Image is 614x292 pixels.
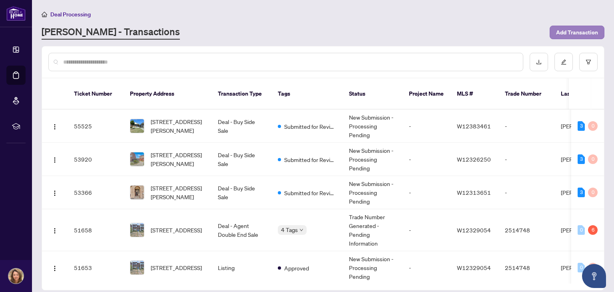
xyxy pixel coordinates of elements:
span: home [42,12,47,17]
td: - [498,143,554,176]
span: [STREET_ADDRESS] [151,263,202,272]
td: New Submission - Processing Pending [343,143,403,176]
img: thumbnail-img [130,186,144,199]
img: thumbnail-img [130,261,144,274]
div: 0 [578,263,585,272]
div: 3 [578,121,585,131]
span: filter [586,59,591,65]
td: - [498,176,554,209]
div: 0 [588,154,598,164]
td: Listing [211,251,271,284]
div: 0 [588,263,598,272]
span: [STREET_ADDRESS][PERSON_NAME] [151,150,205,168]
img: thumbnail-img [130,119,144,133]
div: 3 [578,154,585,164]
th: Tags [271,78,343,110]
button: edit [554,53,573,71]
td: - [498,110,554,143]
td: New Submission - Processing Pending [343,251,403,284]
span: Submitted for Review [284,155,336,164]
td: Deal - Buy Side Sale [211,110,271,143]
button: download [530,53,548,71]
td: 51658 [68,209,124,251]
span: W12383461 [457,122,491,130]
td: Trade Number Generated - Pending Information [343,209,403,251]
th: MLS # [451,78,498,110]
span: Submitted for Review [284,188,336,197]
button: Logo [48,261,61,274]
td: 2514748 [498,251,554,284]
td: - [403,143,451,176]
button: Logo [48,186,61,199]
span: down [299,228,303,232]
button: Open asap [582,264,606,288]
td: - [403,176,451,209]
td: 2514748 [498,209,554,251]
button: Logo [48,120,61,132]
button: Logo [48,224,61,236]
td: 55525 [68,110,124,143]
td: Deal - Buy Side Sale [211,143,271,176]
span: edit [561,59,566,65]
img: Profile Icon [8,268,24,284]
td: New Submission - Processing Pending [343,176,403,209]
span: Add Transaction [556,26,598,39]
div: 0 [578,225,585,235]
td: 53920 [68,143,124,176]
img: thumbnail-img [130,223,144,237]
button: filter [579,53,598,71]
td: New Submission - Processing Pending [343,110,403,143]
div: 0 [588,188,598,197]
th: Ticket Number [68,78,124,110]
td: 51653 [68,251,124,284]
td: 53366 [68,176,124,209]
span: [STREET_ADDRESS][PERSON_NAME] [151,184,205,201]
div: 6 [588,225,598,235]
span: W12313651 [457,189,491,196]
span: Approved [284,264,309,272]
td: - [403,110,451,143]
span: Submitted for Review [284,122,336,131]
th: Transaction Type [211,78,271,110]
a: [PERSON_NAME] - Transactions [42,25,180,40]
div: 0 [588,121,598,131]
img: logo [6,6,26,21]
button: Add Transaction [550,26,604,39]
img: Logo [52,157,58,163]
span: Deal Processing [50,11,91,18]
div: 3 [578,188,585,197]
span: download [536,59,542,65]
span: [STREET_ADDRESS][PERSON_NAME] [151,117,205,135]
td: - [403,209,451,251]
th: Trade Number [498,78,554,110]
button: Logo [48,153,61,166]
th: Project Name [403,78,451,110]
img: Logo [52,265,58,272]
span: [STREET_ADDRESS] [151,226,202,234]
td: Deal - Buy Side Sale [211,176,271,209]
img: thumbnail-img [130,152,144,166]
img: Logo [52,124,58,130]
td: Deal - Agent Double End Sale [211,209,271,251]
span: 4 Tags [281,225,298,234]
img: Logo [52,228,58,234]
span: W12329054 [457,264,491,271]
th: Status [343,78,403,110]
span: W12329054 [457,226,491,234]
td: - [403,251,451,284]
img: Logo [52,190,58,196]
th: Property Address [124,78,211,110]
span: W12326250 [457,156,491,163]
